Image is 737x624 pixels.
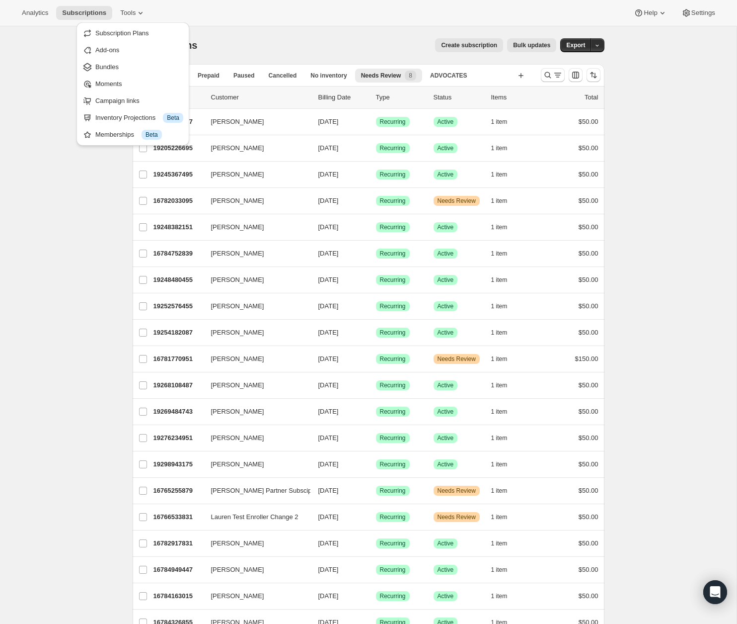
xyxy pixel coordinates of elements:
span: Active [438,144,454,152]
button: 1 item [491,326,518,340]
button: 1 item [491,457,518,471]
button: [PERSON_NAME] Partner Subsciption Test [205,483,304,499]
button: Bundles [79,59,186,75]
span: 8 [409,72,412,80]
span: Beta [146,131,158,139]
button: Customize table column order and visibility [569,68,583,82]
span: [PERSON_NAME] [211,196,264,206]
span: [DATE] [318,171,339,178]
span: Moments [95,80,122,88]
button: 1 item [491,299,518,313]
span: Recurring [380,144,406,152]
button: Help [628,6,673,20]
span: [DATE] [318,197,339,204]
span: [PERSON_NAME] [211,407,264,417]
span: Recurring [380,302,406,310]
span: Add-ons [95,46,119,54]
span: [PERSON_NAME] [211,170,264,179]
p: 19245367495 [153,170,203,179]
p: 19248382151 [153,222,203,232]
span: Active [438,171,454,178]
button: [PERSON_NAME] [205,562,304,578]
span: $50.00 [579,434,598,442]
button: Search and filter results [541,68,565,82]
button: [PERSON_NAME] [205,167,304,182]
p: 19248480455 [153,275,203,285]
span: Subscriptions [62,9,106,17]
span: Active [438,276,454,284]
p: 19252576455 [153,301,203,311]
span: Paused [233,72,255,80]
p: Customer [211,92,310,102]
span: Active [438,434,454,442]
div: 19269484743[PERSON_NAME][DATE]SuccessRecurringSuccessActive1 item$50.00 [153,405,598,419]
span: Campaign links [95,97,140,104]
span: Recurring [380,250,406,258]
span: ADVOCATES [430,72,467,80]
span: 1 item [491,460,508,468]
button: Inventory Projections [79,110,186,126]
button: 1 item [491,273,518,287]
span: Recurring [380,276,406,284]
span: $50.00 [579,487,598,494]
button: 1 item [491,405,518,419]
span: Create subscription [441,41,497,49]
span: Recurring [380,408,406,416]
span: 1 item [491,434,508,442]
span: $50.00 [579,144,598,152]
span: [DATE] [318,408,339,415]
p: Billing Date [318,92,368,102]
span: [DATE] [318,144,339,152]
button: Settings [675,6,721,20]
span: Help [644,9,657,17]
span: Recurring [380,434,406,442]
button: [PERSON_NAME] [205,325,304,341]
div: 19298943175[PERSON_NAME][DATE]SuccessRecurringSuccessActive1 item$50.00 [153,457,598,471]
div: 19252576455[PERSON_NAME][DATE]SuccessRecurringSuccessActive1 item$50.00 [153,299,598,313]
span: Cancelled [269,72,297,80]
button: 1 item [491,352,518,366]
div: Memberships [95,130,183,140]
button: Moments [79,76,186,92]
span: Lauren Test Enroller Change 2 [211,512,298,522]
div: Inventory Projections [95,113,183,123]
p: 19298943175 [153,459,203,469]
button: 1 item [491,484,518,498]
button: 1 item [491,247,518,261]
span: 1 item [491,408,508,416]
span: Active [438,223,454,231]
span: [PERSON_NAME] [211,117,264,127]
span: Tools [120,9,136,17]
span: Needs Review [438,197,476,205]
span: 1 item [491,592,508,600]
p: Status [434,92,483,102]
span: Active [438,566,454,574]
span: $50.00 [579,223,598,231]
div: 19205226695[PERSON_NAME][DATE]SuccessRecurringSuccessActive1 item$50.00 [153,141,598,155]
button: 1 item [491,510,518,524]
div: Open Intercom Messenger [703,580,727,604]
p: 19276234951 [153,433,203,443]
span: Recurring [380,171,406,178]
span: Recurring [380,566,406,574]
span: Needs Review [438,487,476,495]
span: $50.00 [579,276,598,283]
span: Export [566,41,585,49]
span: [PERSON_NAME] [211,249,264,259]
span: $50.00 [579,197,598,204]
p: Total [585,92,598,102]
button: [PERSON_NAME] [205,246,304,262]
button: 1 item [491,141,518,155]
span: $50.00 [579,381,598,389]
span: $50.00 [579,460,598,468]
button: [PERSON_NAME] [205,193,304,209]
span: $50.00 [579,329,598,336]
button: [PERSON_NAME] [205,588,304,604]
div: 16784752839[PERSON_NAME][DATE]SuccessRecurringSuccessActive1 item$50.00 [153,247,598,261]
span: [PERSON_NAME] [211,459,264,469]
span: $50.00 [579,592,598,600]
span: [PERSON_NAME] [211,222,264,232]
span: Active [438,460,454,468]
span: [DATE] [318,250,339,257]
span: Needs Review [438,513,476,521]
